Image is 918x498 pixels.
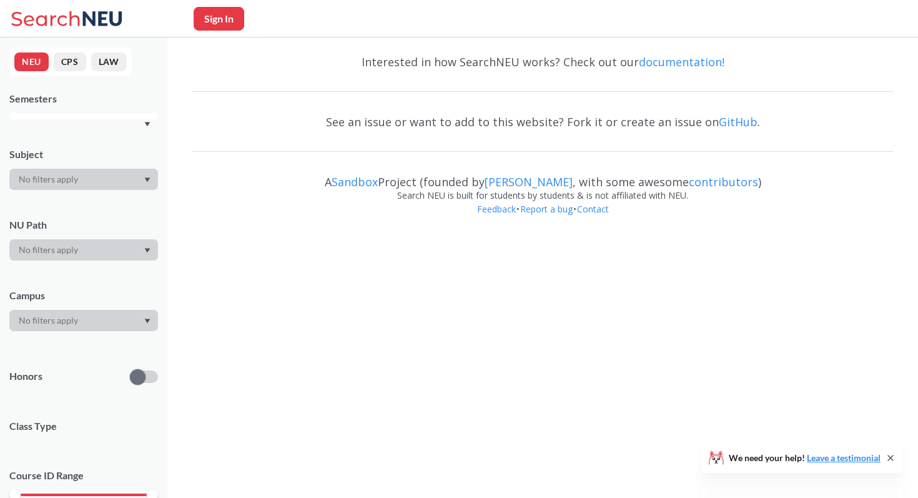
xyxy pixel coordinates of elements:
[485,174,573,189] a: [PERSON_NAME]
[144,319,151,324] svg: Dropdown arrow
[719,114,758,129] a: GitHub
[476,203,516,215] a: Feedback
[9,92,158,106] div: Semesters
[332,174,378,189] a: Sandbox
[639,54,724,69] a: documentation!
[194,7,244,31] button: Sign In
[144,122,151,127] svg: Dropdown arrow
[689,174,758,189] a: contributors
[9,147,158,161] div: Subject
[9,239,158,261] div: Dropdown arrow
[192,202,893,235] div: • •
[192,164,893,189] div: A Project (founded by , with some awesome )
[576,203,610,215] a: Contact
[54,52,86,71] button: CPS
[9,218,158,232] div: NU Path
[520,203,573,215] a: Report a bug
[91,52,127,71] button: LAW
[729,454,881,462] span: We need your help!
[144,248,151,253] svg: Dropdown arrow
[9,289,158,302] div: Campus
[144,177,151,182] svg: Dropdown arrow
[14,52,49,71] button: NEU
[192,189,893,202] div: Search NEU is built for students by students & is not affiliated with NEU.
[9,310,158,331] div: Dropdown arrow
[9,169,158,190] div: Dropdown arrow
[9,469,158,483] p: Course ID Range
[192,104,893,140] div: See an issue or want to add to this website? Fork it or create an issue on .
[9,369,42,384] p: Honors
[192,44,893,80] div: Interested in how SearchNEU works? Check out our
[9,419,158,433] span: Class Type
[807,452,881,463] a: Leave a testimonial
